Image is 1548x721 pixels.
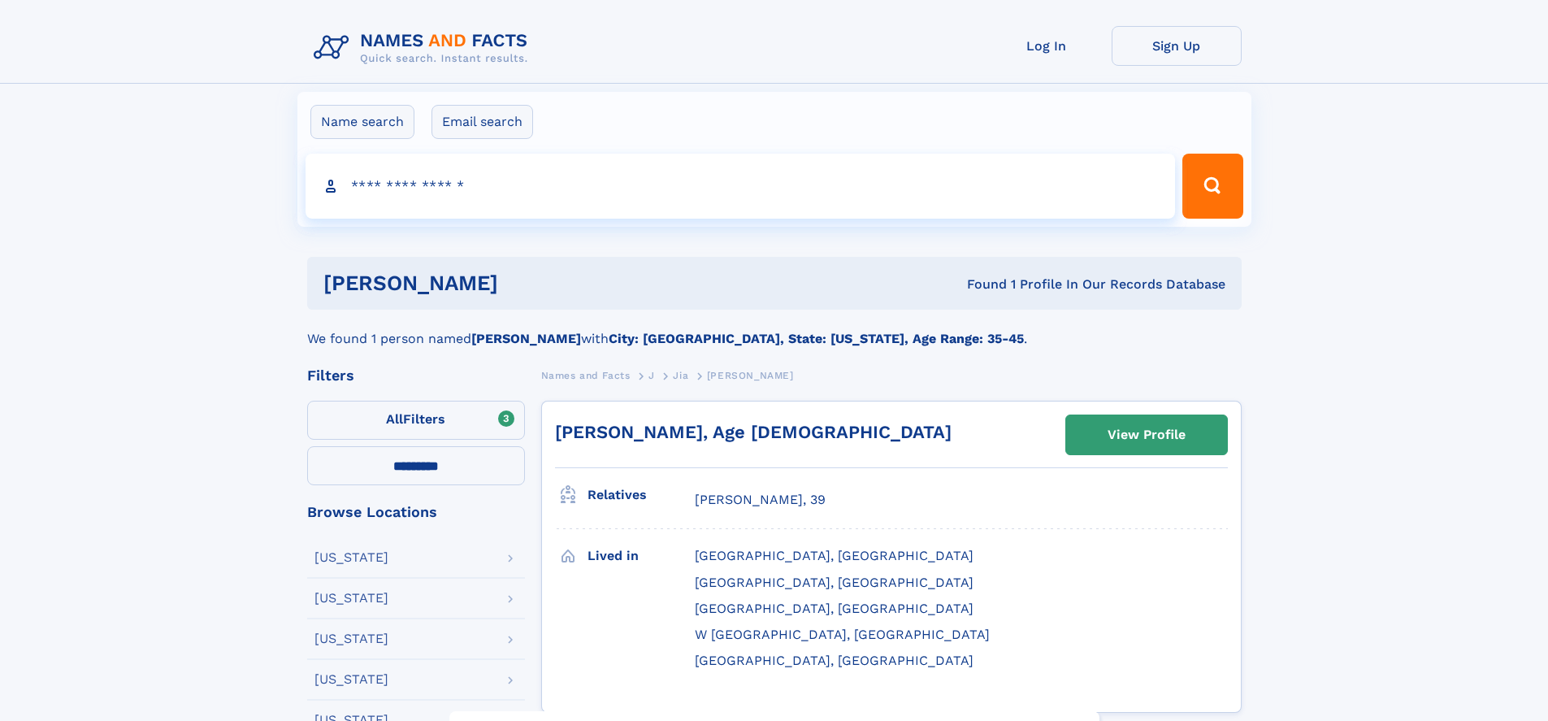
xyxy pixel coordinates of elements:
[306,154,1176,219] input: search input
[1182,154,1242,219] button: Search Button
[648,370,655,381] span: J
[307,505,525,519] div: Browse Locations
[707,370,794,381] span: [PERSON_NAME]
[307,310,1242,349] div: We found 1 person named with .
[314,673,388,686] div: [US_STATE]
[314,592,388,605] div: [US_STATE]
[695,601,973,616] span: [GEOGRAPHIC_DATA], [GEOGRAPHIC_DATA]
[307,26,541,70] img: Logo Names and Facts
[555,422,952,442] a: [PERSON_NAME], Age [DEMOGRAPHIC_DATA]
[695,575,973,590] span: [GEOGRAPHIC_DATA], [GEOGRAPHIC_DATA]
[1108,416,1186,454] div: View Profile
[1066,415,1227,454] a: View Profile
[431,105,533,139] label: Email search
[323,273,733,293] h1: [PERSON_NAME]
[314,632,388,645] div: [US_STATE]
[307,401,525,440] label: Filters
[982,26,1112,66] a: Log In
[695,653,973,668] span: [GEOGRAPHIC_DATA], [GEOGRAPHIC_DATA]
[1112,26,1242,66] a: Sign Up
[673,365,688,385] a: Jia
[310,105,414,139] label: Name search
[695,627,990,642] span: W [GEOGRAPHIC_DATA], [GEOGRAPHIC_DATA]
[314,551,388,564] div: [US_STATE]
[386,411,403,427] span: All
[648,365,655,385] a: J
[695,548,973,563] span: [GEOGRAPHIC_DATA], [GEOGRAPHIC_DATA]
[732,276,1225,293] div: Found 1 Profile In Our Records Database
[307,368,525,383] div: Filters
[588,481,695,509] h3: Relatives
[588,542,695,570] h3: Lived in
[471,331,581,346] b: [PERSON_NAME]
[609,331,1024,346] b: City: [GEOGRAPHIC_DATA], State: [US_STATE], Age Range: 35-45
[541,365,631,385] a: Names and Facts
[695,491,826,509] a: [PERSON_NAME], 39
[673,370,688,381] span: Jia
